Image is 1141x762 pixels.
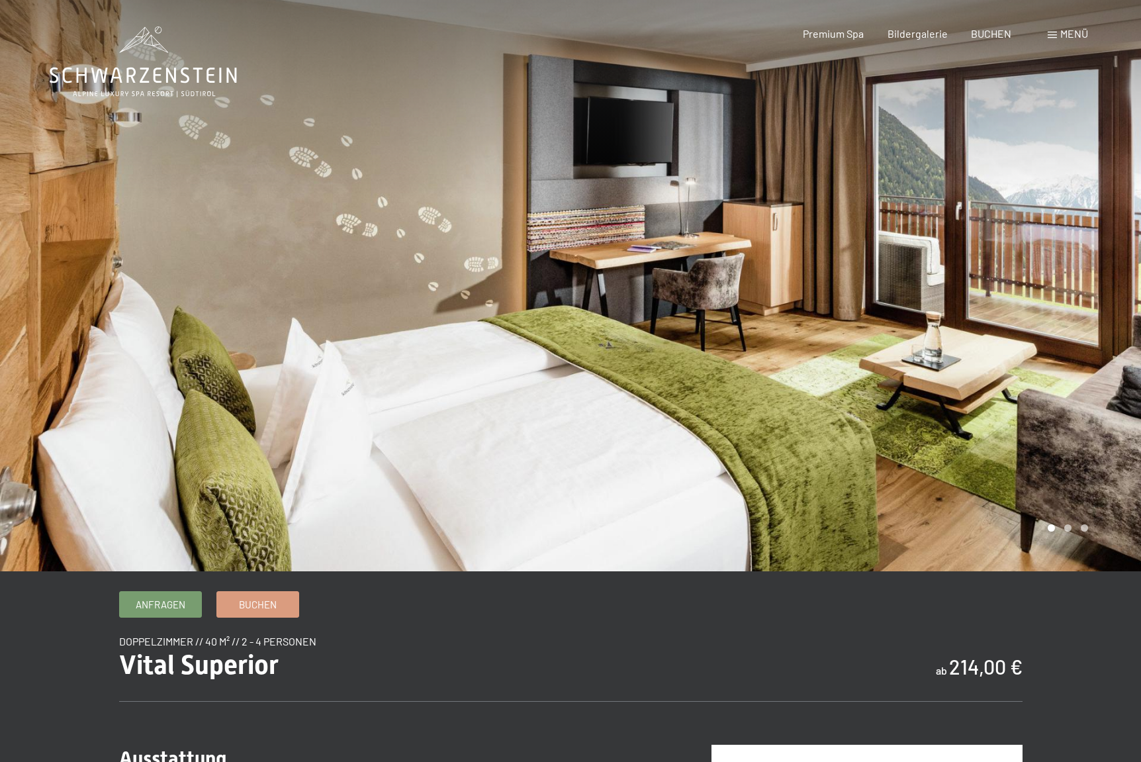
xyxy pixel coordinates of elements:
a: Buchen [217,592,298,617]
span: Doppelzimmer // 40 m² // 2 - 4 Personen [119,635,316,647]
span: Menü [1060,27,1088,40]
span: Anfragen [136,598,185,612]
b: 214,00 € [949,655,1023,679]
a: BUCHEN [971,27,1011,40]
span: Buchen [239,598,277,612]
span: ab [936,664,947,677]
a: Premium Spa [803,27,864,40]
a: Bildergalerie [888,27,948,40]
a: Anfragen [120,592,201,617]
span: Vital Superior [119,649,279,681]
